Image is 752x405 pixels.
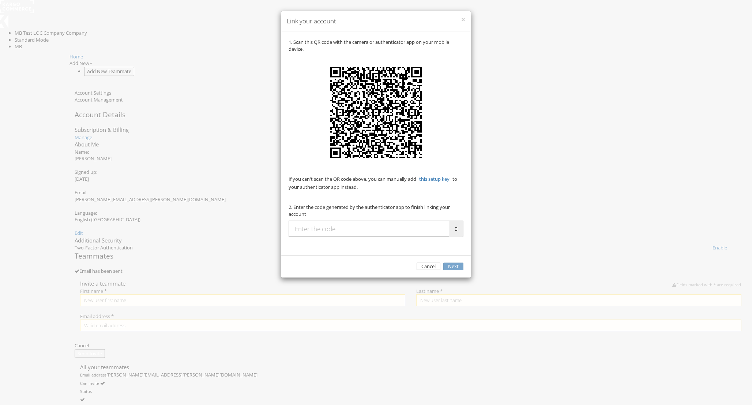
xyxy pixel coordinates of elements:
[287,17,465,26] h4: Link your account
[417,263,440,270] button: Cancel
[416,175,452,184] button: this setup key
[289,221,449,237] input: Enter the code
[461,16,465,23] button: ×
[289,204,463,217] p: 2. Enter the code generated by the authenticator app to finish linking your account
[289,39,463,52] p: 1. Scan this QR code with the camera or authenticator app on your mobile device.
[289,175,463,190] p: If you can't scan the QR code above, you can manually add to your authenticator app instead.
